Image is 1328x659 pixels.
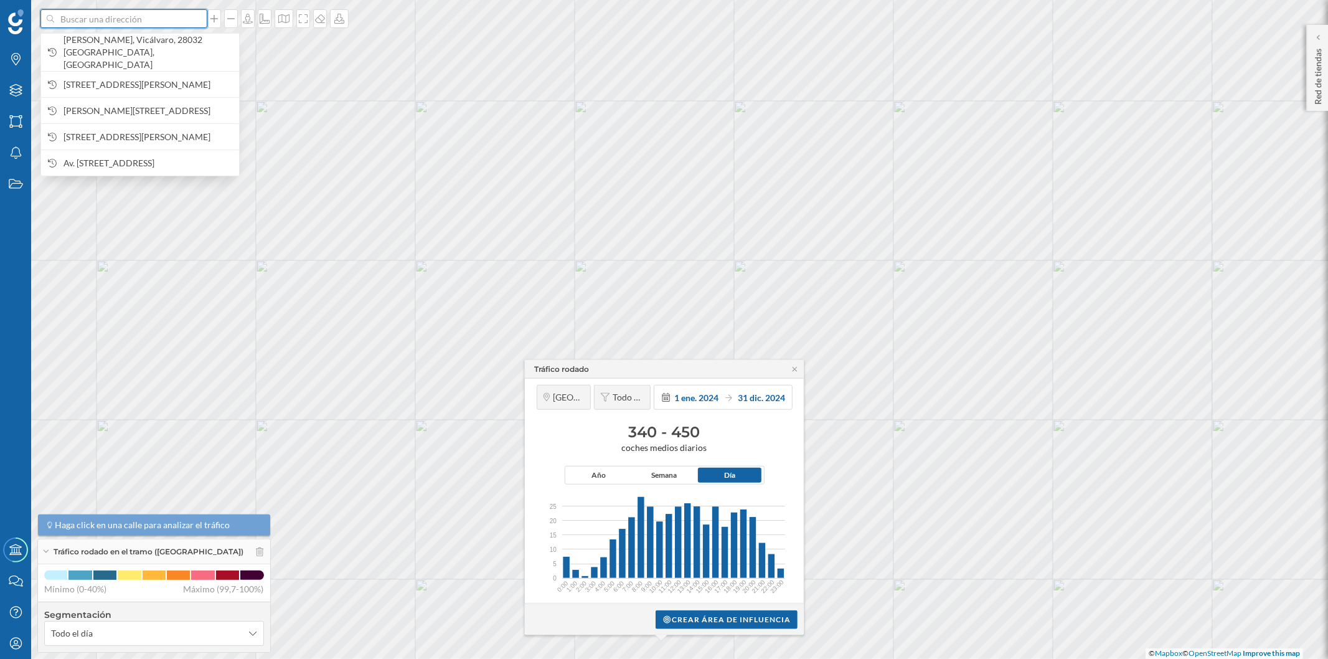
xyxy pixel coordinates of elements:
[732,579,748,595] text: 19:00
[613,392,644,403] span: Todo el día
[685,579,701,595] text: 14:00
[1189,648,1241,658] a: OpenStreetMap
[550,516,557,525] span: 20
[531,442,798,453] span: coches medios diarios
[550,501,557,511] span: 25
[54,546,243,557] span: Tráfico rodado en el tramo ([GEOGRAPHIC_DATA])
[1312,44,1324,105] p: Red de tiendas
[553,574,557,583] span: 0
[550,545,557,554] span: 10
[553,392,584,403] span: [GEOGRAPHIC_DATA]
[631,580,644,594] text: 8:00
[741,579,757,595] text: 20:00
[1155,648,1182,658] a: Mapbox
[550,531,557,540] span: 15
[184,583,264,595] span: Máximo (99,7-100%)
[1146,648,1303,659] div: © ©
[676,579,692,595] text: 13:00
[593,580,607,594] text: 4:00
[8,9,24,34] img: Geoblink Logo
[584,580,598,594] text: 3:00
[64,78,233,91] span: [STREET_ADDRESS][PERSON_NAME]
[603,580,616,594] text: 5:00
[769,579,785,595] text: 23:00
[51,627,93,640] span: Todo el día
[64,34,233,71] span: [PERSON_NAME], Vicálvaro, 28032 [GEOGRAPHIC_DATA], [GEOGRAPHIC_DATA]
[64,157,233,169] span: Av. [STREET_ADDRESS]
[591,470,606,481] span: Año
[64,131,233,143] span: [STREET_ADDRESS][PERSON_NAME]
[722,579,738,595] text: 18:00
[44,583,106,595] span: Mínimo (0-40%)
[713,579,729,595] text: 17:00
[750,579,766,595] text: 21:00
[1243,648,1300,658] a: Improve this map
[575,580,588,594] text: 2:00
[648,579,664,595] text: 10:00
[612,580,626,594] text: 6:00
[694,579,710,595] text: 15:00
[44,609,264,621] h4: Segmentación
[64,105,233,117] span: [PERSON_NAME][STREET_ADDRESS]
[651,470,677,481] span: Semana
[704,579,720,595] text: 16:00
[640,580,654,594] text: 9:00
[534,363,589,374] div: Tráfico rodado
[531,422,798,442] h3: 340 - 450
[724,470,735,481] span: Día
[556,580,570,594] text: 0:00
[25,9,69,20] span: Soporte
[738,392,786,402] span: 31 dic. 2024
[553,559,557,569] span: 5
[621,580,635,594] text: 7:00
[667,579,683,595] text: 12:00
[657,579,674,595] text: 11:00
[565,580,579,594] text: 1:00
[675,392,719,402] span: 1 ene. 2024
[760,579,776,595] text: 22:00
[55,519,230,531] span: Haga click en una calle para analizar el tráfico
